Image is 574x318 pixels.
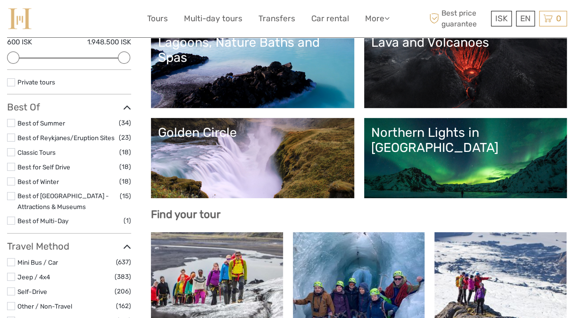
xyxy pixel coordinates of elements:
a: Golden Circle [158,125,347,191]
span: (1) [124,215,131,226]
span: ISK [495,14,507,23]
a: Northern Lights in [GEOGRAPHIC_DATA] [371,125,560,191]
a: Jeep / 4x4 [17,273,50,281]
a: Multi-day tours [184,12,242,25]
span: (637) [116,257,131,268]
div: EN [516,11,535,26]
div: Lava and Volcanoes [371,35,560,50]
a: Transfers [258,12,295,25]
span: (23) [119,132,131,143]
a: Best of Reykjanes/Eruption Sites [17,134,115,142]
span: (383) [115,271,131,282]
a: Lagoons, Nature Baths and Spas [158,35,347,101]
span: Best price guarantee [427,8,489,29]
div: Northern Lights in [GEOGRAPHIC_DATA] [371,125,560,156]
a: Mini Bus / Car [17,259,58,266]
a: Best of Multi-Day [17,217,68,225]
span: (162) [116,301,131,311]
a: Lava and Volcanoes [371,35,560,101]
img: 975-fd72f77c-0a60-4403-8c23-69ec0ff557a4_logo_small.jpg [7,7,33,30]
a: Best of [GEOGRAPHIC_DATA] - Attractions & Museums [17,192,109,210]
span: (18) [119,176,131,187]
a: Private tours [17,78,55,86]
div: Lagoons, Nature Baths and Spas [158,35,347,66]
span: (18) [119,161,131,172]
h3: Best Of [7,101,131,113]
span: (206) [115,286,131,297]
a: Best of Winter [17,178,59,185]
a: Best of Summer [17,119,65,127]
span: (18) [119,147,131,158]
span: 0 [555,14,563,23]
a: More [365,12,390,25]
a: Tours [147,12,168,25]
span: (15) [120,191,131,201]
a: Classic Tours [17,149,56,156]
span: (34) [119,117,131,128]
a: Car rental [311,12,349,25]
a: Other / Non-Travel [17,302,72,310]
b: Find your tour [151,208,221,221]
a: Best for Self Drive [17,163,70,171]
h3: Travel Method [7,241,131,252]
div: Golden Circle [158,125,347,140]
a: Self-Drive [17,288,47,295]
label: 600 ISK [7,37,32,47]
label: 1.948.500 ISK [87,37,131,47]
